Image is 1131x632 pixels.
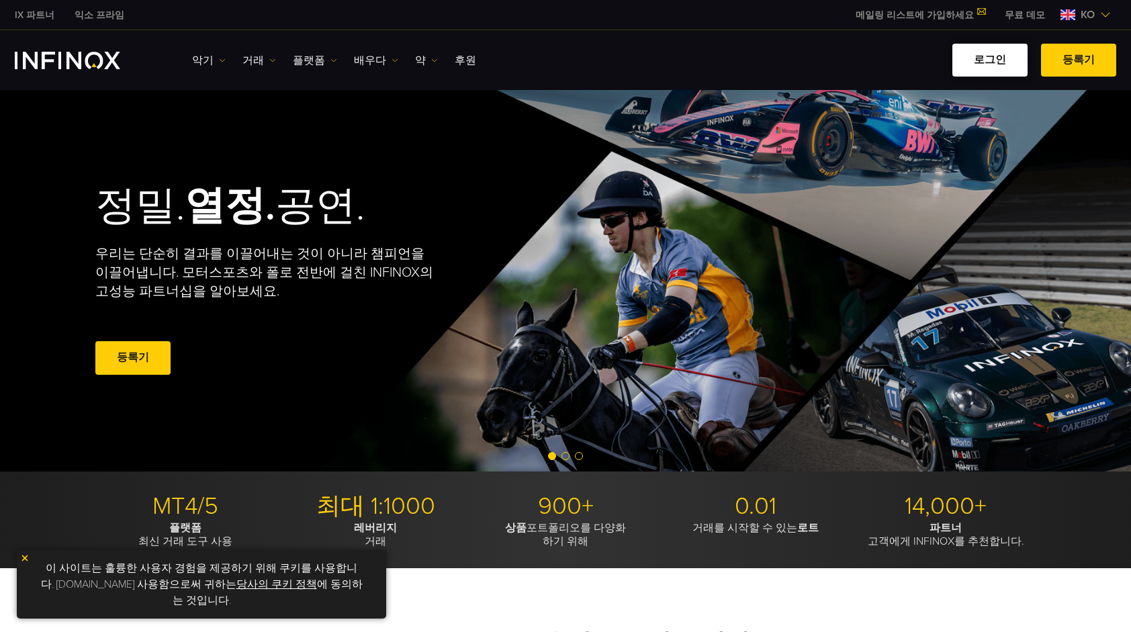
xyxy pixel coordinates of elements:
[354,52,398,69] a: 배우다
[354,52,386,69] font: 배우다
[856,492,1036,521] p: 14,000+
[293,52,337,69] a: 플랫폼
[952,44,1028,77] a: 로그인
[1075,7,1100,23] span: KO
[236,578,317,591] a: 당사의 쿠키 정책
[192,52,226,69] a: 악기
[505,521,527,535] strong: 상품
[95,341,171,374] a: 등록기
[15,52,152,69] a: INFINOX 로고
[797,521,819,535] strong: 로트
[846,9,995,21] a: 메일링 리스트에 가입하세요
[354,521,397,535] strong: 레버리지
[117,351,149,364] font: 등록기
[95,492,275,521] p: MT4/5
[548,452,556,460] span: 슬라이드 1로 이동
[415,52,426,69] font: 약
[95,244,434,301] p: 우리는 단순히 결과를 이끌어내는 것이 아니라 챔피언을 이끌어냅니다. 모터스포츠와 폴로 전반에 걸친 INFINOX의 고성능 파트너십을 알아보세요.
[242,52,276,69] a: 거래
[95,182,518,231] h2: 정밀. 공연.
[666,492,846,521] p: 0.01
[192,52,214,69] font: 악기
[856,9,974,21] font: 메일링 리스트에 가입하세요
[1041,44,1116,77] a: 등록기
[20,553,30,563] img: 노란색 닫기 아이콘
[95,521,275,548] p: 최신 거래 도구 사용
[169,521,201,535] strong: 플랫폼
[415,52,438,69] a: 약
[293,52,325,69] font: 플랫폼
[476,521,655,548] p: 포트폴리오를 다양화 하기 위해
[185,182,275,230] strong: 열정.
[1062,53,1095,66] font: 등록기
[285,492,465,521] p: 최대 1:1000
[41,561,363,607] font: 이 사이트는 훌륭한 사용자 경험을 제공하기 위해 쿠키를 사용합니다. [DOMAIN_NAME] 사용함으로써 귀하는 에 동의하는 것입니다.
[930,521,962,535] strong: 파트너
[5,8,64,22] a: 인피녹스
[995,8,1055,22] a: 인피녹스 메뉴
[561,452,570,460] span: 슬라이드 2로 이동
[285,521,465,548] p: 거래
[455,52,476,69] a: 후원
[666,521,846,535] p: 거래를 시작할 수 있는
[575,452,583,460] span: 슬라이드 3으로 이동
[856,521,1036,548] p: 고객에게 INFINOX를 추천합니다.
[476,492,655,521] p: 900+
[64,8,134,22] a: 인피녹스
[242,52,264,69] font: 거래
